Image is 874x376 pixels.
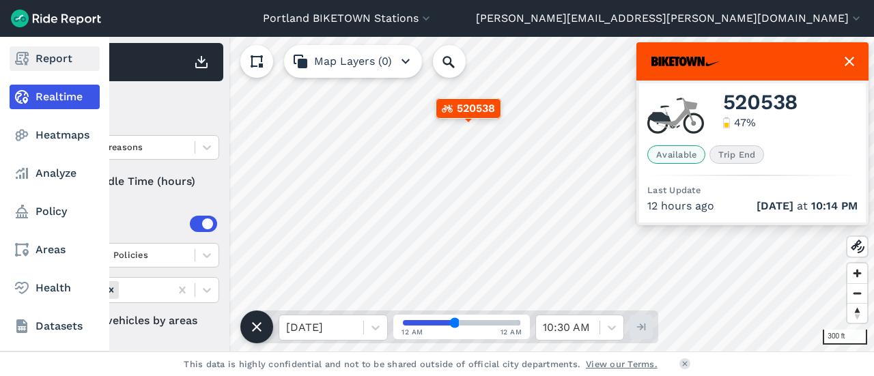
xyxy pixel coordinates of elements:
span: Trip End [709,145,764,164]
span: [DATE] [757,199,793,212]
button: Reset bearing to north [847,303,867,323]
a: Health [10,276,100,300]
button: [PERSON_NAME][EMAIL_ADDRESS][PERSON_NAME][DOMAIN_NAME] [476,10,863,27]
div: 12 hours ago [647,198,858,214]
img: Biketown [651,52,720,71]
span: at [757,198,858,214]
span: Last Update [647,185,701,195]
a: Heatmaps [10,123,100,147]
div: Filter [50,87,223,130]
span: Available [647,145,705,164]
div: 300 ft [823,330,867,345]
a: Datasets [10,314,100,338]
div: Idle Time (hours) [55,169,219,194]
div: Remove Areas (0) [104,281,119,298]
span: 520538 [457,100,495,117]
input: Search Location or Vehicles [433,45,488,78]
canvas: Map [44,37,874,351]
button: Zoom out [847,283,867,303]
div: 47 % [734,115,756,131]
a: Policy [10,199,100,224]
a: Analyze [10,161,100,186]
a: Realtime [10,85,100,109]
span: 12 AM [501,327,522,337]
img: Ride Report [11,10,101,27]
button: Map Layers (0) [284,45,422,78]
a: Report [10,46,100,71]
div: Areas [74,216,217,232]
img: Biketown ebike [647,97,704,134]
span: 12 AM [401,327,423,337]
a: Areas [10,237,100,262]
a: View our Terms. [586,358,658,371]
label: Filter vehicles by areas [55,313,219,329]
span: 10:14 PM [811,199,858,212]
span: 520538 [723,94,798,111]
button: Portland BIKETOWN Stations [263,10,433,27]
summary: Areas [55,205,217,243]
button: Zoom in [847,263,867,283]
